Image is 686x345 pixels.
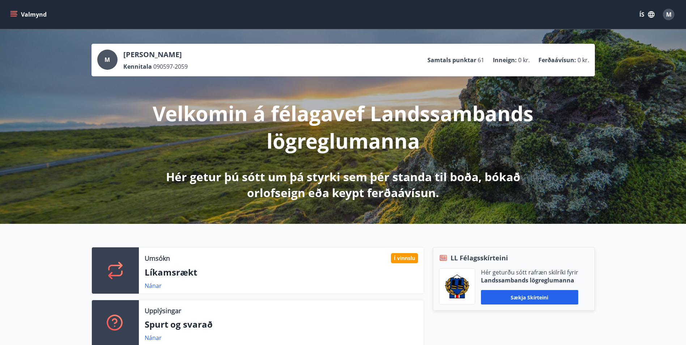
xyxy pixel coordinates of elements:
[145,282,162,290] a: Nánar
[105,56,110,64] span: M
[145,334,162,342] a: Nánar
[153,63,188,71] span: 090597-2059
[145,266,418,278] p: Líkamsrækt
[666,10,672,18] span: M
[481,268,578,276] p: Hér geturðu sótt rafræn skilríki fyrir
[145,306,181,315] p: Upplýsingar
[145,318,418,331] p: Spurt og svarað
[451,253,508,263] span: LL Félagsskírteini
[123,50,188,60] p: [PERSON_NAME]
[445,274,469,298] img: 1cqKbADZNYZ4wXUG0EC2JmCwhQh0Y6EN22Kw4FTY.png
[635,8,659,21] button: ÍS
[493,56,517,64] p: Inneign :
[123,63,152,71] p: Kennitala
[478,56,484,64] span: 61
[578,56,589,64] span: 0 kr.
[9,8,50,21] button: menu
[152,99,534,154] p: Velkomin á félagavef Landssambands lögreglumanna
[391,253,418,263] div: Í vinnslu
[145,254,170,263] p: Umsókn
[481,276,578,284] p: Landssambands lögreglumanna
[427,56,476,64] p: Samtals punktar
[152,169,534,201] p: Hér getur þú sótt um þá styrki sem þér standa til boða, bókað orlofseign eða keypt ferðaávísun.
[538,56,576,64] p: Ferðaávísun :
[660,6,677,23] button: M
[518,56,530,64] span: 0 kr.
[481,290,578,304] button: Sækja skírteini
